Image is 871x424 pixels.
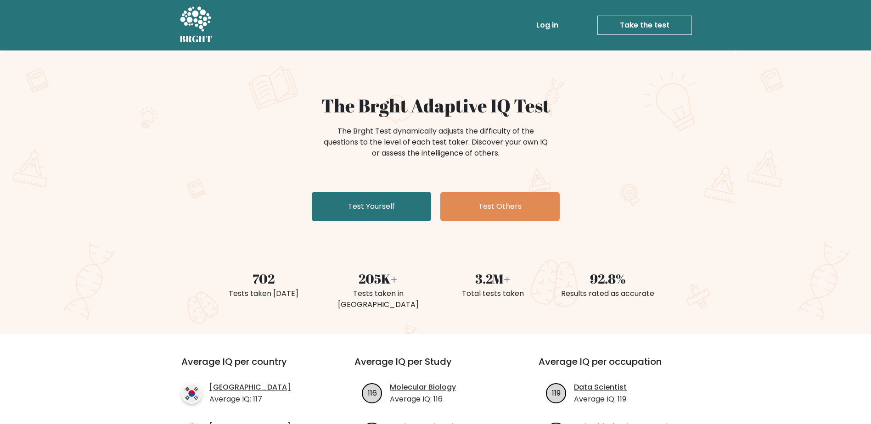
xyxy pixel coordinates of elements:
[440,192,560,221] a: Test Others
[181,356,321,378] h3: Average IQ per country
[390,382,456,393] a: Molecular Biology
[181,383,202,404] img: country
[441,269,545,288] div: 3.2M+
[552,387,561,398] text: 119
[209,394,291,405] p: Average IQ: 117
[533,16,562,34] a: Log in
[321,126,551,159] div: The Brght Test dynamically adjusts the difficulty of the questions to the level of each test take...
[212,269,315,288] div: 702
[180,4,213,47] a: BRGHT
[597,16,692,35] a: Take the test
[539,356,701,378] h3: Average IQ per occupation
[326,269,430,288] div: 205K+
[574,382,627,393] a: Data Scientist
[368,387,377,398] text: 116
[556,269,660,288] div: 92.8%
[441,288,545,299] div: Total tests taken
[212,95,660,117] h1: The Brght Adaptive IQ Test
[326,288,430,310] div: Tests taken in [GEOGRAPHIC_DATA]
[574,394,627,405] p: Average IQ: 119
[180,33,213,45] h5: BRGHT
[390,394,456,405] p: Average IQ: 116
[312,192,431,221] a: Test Yourself
[212,288,315,299] div: Tests taken [DATE]
[354,356,517,378] h3: Average IQ per Study
[209,382,291,393] a: [GEOGRAPHIC_DATA]
[556,288,660,299] div: Results rated as accurate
